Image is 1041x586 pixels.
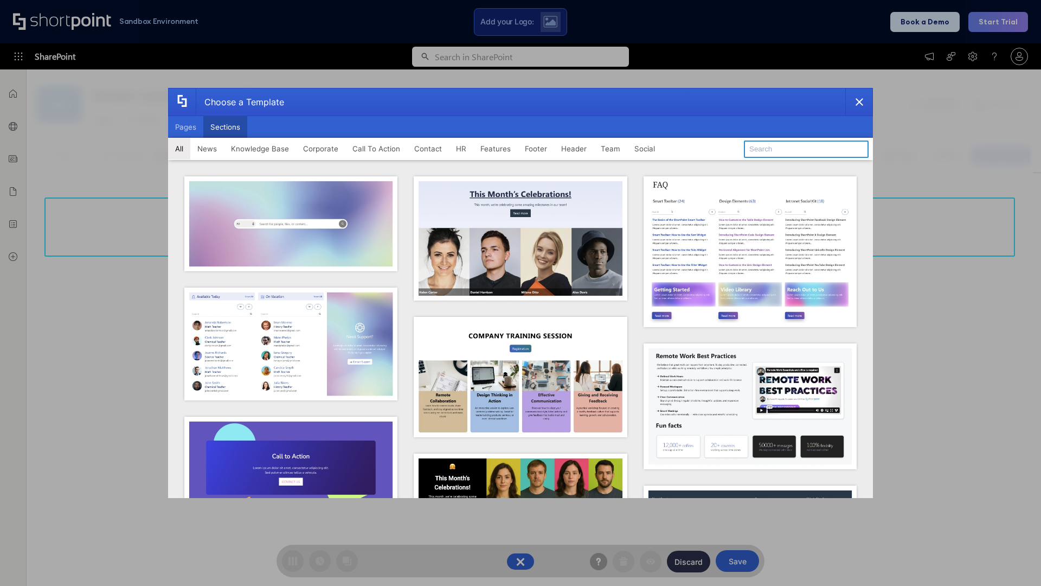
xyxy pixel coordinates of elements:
[518,138,554,160] button: Footer
[627,138,662,160] button: Social
[203,116,247,138] button: Sections
[296,138,345,160] button: Corporate
[594,138,627,160] button: Team
[473,138,518,160] button: Features
[987,534,1041,586] iframe: Chat Widget
[407,138,449,160] button: Contact
[345,138,407,160] button: Call To Action
[168,138,190,160] button: All
[168,116,203,138] button: Pages
[168,88,873,498] div: template selector
[224,138,296,160] button: Knowledge Base
[554,138,594,160] button: Header
[744,141,869,158] input: Search
[190,138,224,160] button: News
[449,138,473,160] button: HR
[196,88,284,116] div: Choose a Template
